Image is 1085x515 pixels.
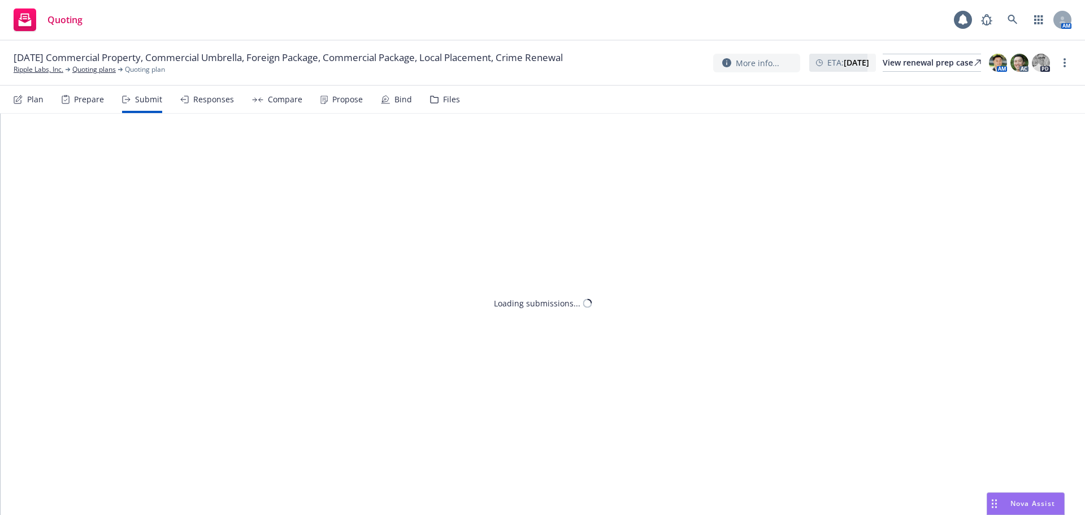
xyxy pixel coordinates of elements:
[443,95,460,104] div: Files
[135,95,162,104] div: Submit
[736,57,779,69] span: More info...
[713,54,800,72] button: More info...
[9,4,87,36] a: Quoting
[844,57,869,68] strong: [DATE]
[494,297,580,309] div: Loading submissions...
[268,95,302,104] div: Compare
[27,95,44,104] div: Plan
[989,54,1007,72] img: photo
[1032,54,1050,72] img: photo
[14,51,563,64] span: [DATE] Commercial Property, Commercial Umbrella, Foreign Package, Commercial Package, Local Place...
[74,95,104,104] div: Prepare
[987,493,1001,514] div: Drag to move
[987,492,1065,515] button: Nova Assist
[14,64,63,75] a: Ripple Labs, Inc.
[1010,499,1055,508] span: Nova Assist
[883,54,981,72] a: View renewal prep case
[1001,8,1024,31] a: Search
[193,95,234,104] div: Responses
[1027,8,1050,31] a: Switch app
[72,64,116,75] a: Quoting plans
[394,95,412,104] div: Bind
[332,95,363,104] div: Propose
[1058,56,1071,70] a: more
[1010,54,1028,72] img: photo
[975,8,998,31] a: Report a Bug
[47,15,83,24] span: Quoting
[883,54,981,71] div: View renewal prep case
[125,64,165,75] span: Quoting plan
[827,57,869,68] span: ETA :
